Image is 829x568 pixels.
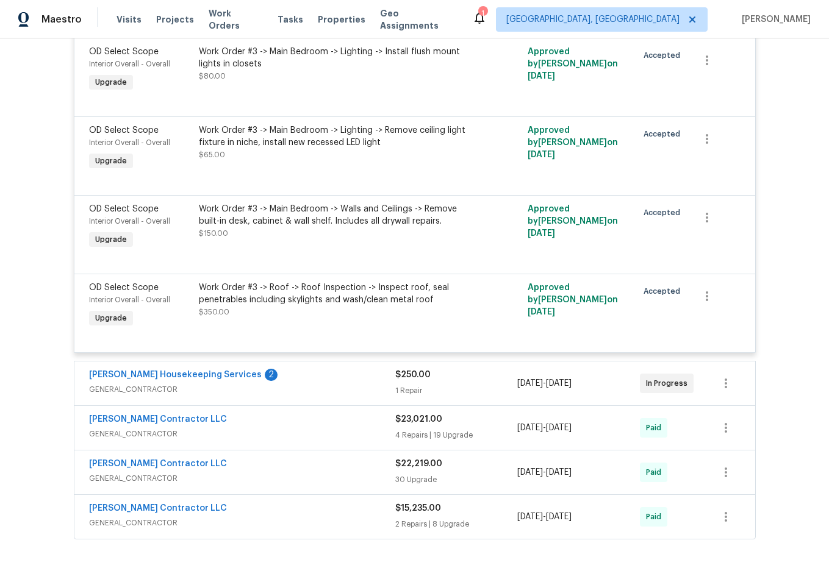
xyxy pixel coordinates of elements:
[90,76,132,88] span: Upgrade
[546,379,572,388] span: [DATE]
[89,60,170,68] span: Interior Overall - Overall
[395,415,442,424] span: $23,021.00
[89,472,395,485] span: GENERAL_CONTRACTOR
[546,513,572,521] span: [DATE]
[478,7,487,20] div: 1
[395,460,442,468] span: $22,219.00
[517,513,543,521] span: [DATE]
[89,383,395,396] span: GENERAL_CONTRACTOR
[117,13,142,26] span: Visits
[395,371,431,379] span: $250.00
[644,128,685,140] span: Accepted
[528,72,555,80] span: [DATE]
[517,422,572,434] span: -
[199,124,466,149] div: Work Order #3 -> Main Bedroom -> Lighting -> Remove ceiling light fixture in niche, install new r...
[644,207,685,219] span: Accepted
[528,48,618,80] span: Approved by [PERSON_NAME] on
[517,466,572,478] span: -
[89,283,159,292] span: OD Select Scope
[517,424,543,432] span: [DATE]
[89,504,227,513] a: [PERSON_NAME] Contractor LLC
[528,229,555,238] span: [DATE]
[199,73,226,80] span: $80.00
[517,511,572,523] span: -
[89,517,395,529] span: GENERAL_CONTRACTOR
[546,424,572,432] span: [DATE]
[528,205,618,238] span: Approved by [PERSON_NAME] on
[199,151,225,158] span: $65.00
[209,7,263,32] span: Work Orders
[89,460,227,468] a: [PERSON_NAME] Contractor LLC
[395,504,441,513] span: $15,235.00
[199,46,466,70] div: Work Order #3 -> Main Bedroom -> Lighting -> Install flush mount lights in closets
[395,474,518,486] div: 30 Upgrade
[646,511,666,523] span: Paid
[646,466,666,478] span: Paid
[89,126,159,135] span: OD Select Scope
[89,415,227,424] a: [PERSON_NAME] Contractor LLC
[156,13,194,26] span: Projects
[528,126,618,159] span: Approved by [PERSON_NAME] on
[90,155,132,167] span: Upgrade
[528,308,555,316] span: [DATE]
[395,429,518,441] div: 4 Repairs | 19 Upgrade
[265,369,278,381] div: 2
[644,285,685,297] span: Accepted
[41,13,82,26] span: Maestro
[89,296,170,304] span: Interior Overall - Overall
[199,203,466,227] div: Work Order #3 -> Main Bedroom -> Walls and Ceilings -> Remove built-in desk, cabinet & wall shelf...
[644,49,685,62] span: Accepted
[90,312,132,324] span: Upgrade
[89,48,159,56] span: OD Select Scope
[517,377,572,389] span: -
[89,371,262,379] a: [PERSON_NAME] Housekeeping Services
[737,13,811,26] span: [PERSON_NAME]
[517,379,543,388] span: [DATE]
[546,468,572,477] span: [DATE]
[395,385,518,397] div: 1 Repair
[395,518,518,530] div: 2 Repairs | 8 Upgrade
[278,15,303,24] span: Tasks
[646,377,692,389] span: In Progress
[528,283,618,316] span: Approved by [PERSON_NAME] on
[380,7,458,32] span: Geo Assignments
[506,13,680,26] span: [GEOGRAPHIC_DATA], [GEOGRAPHIC_DATA]
[89,218,170,225] span: Interior Overall - Overall
[199,230,228,237] span: $150.00
[89,428,395,440] span: GENERAL_CONTRACTOR
[89,139,170,146] span: Interior Overall - Overall
[528,151,555,159] span: [DATE]
[199,308,229,316] span: $350.00
[517,468,543,477] span: [DATE]
[318,13,365,26] span: Properties
[646,422,666,434] span: Paid
[199,282,466,306] div: Work Order #3 -> Roof -> Roof Inspection -> Inspect roof, seal penetrables including skylights an...
[89,205,159,213] span: OD Select Scope
[90,233,132,246] span: Upgrade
